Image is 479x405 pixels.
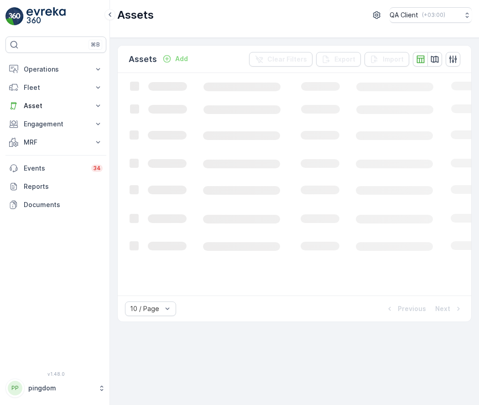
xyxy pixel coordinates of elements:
img: logo_light-DOdMpM7g.png [26,7,66,26]
img: logo [5,7,24,26]
a: Events34 [5,159,106,177]
button: Clear Filters [249,52,312,67]
p: Reports [24,182,103,191]
a: Reports [5,177,106,196]
p: Import [383,55,404,64]
p: MRF [24,138,88,147]
p: Export [334,55,355,64]
a: Documents [5,196,106,214]
p: pingdom [28,384,94,393]
button: Next [434,303,464,314]
button: Add [159,53,192,64]
p: ⌘B [91,41,100,48]
p: Next [435,304,450,313]
button: Operations [5,60,106,78]
button: Fleet [5,78,106,97]
p: Assets [117,8,154,22]
p: Documents [24,200,103,209]
button: Previous [384,303,427,314]
button: MRF [5,133,106,151]
button: Export [316,52,361,67]
p: Assets [129,53,157,66]
p: Events [24,164,86,173]
p: Previous [398,304,426,313]
span: v 1.48.0 [5,371,106,377]
p: ( +03:00 ) [422,11,445,19]
button: PPpingdom [5,379,106,398]
p: Fleet [24,83,88,92]
p: Engagement [24,119,88,129]
p: Add [175,54,188,63]
button: Import [364,52,409,67]
button: Engagement [5,115,106,133]
button: Asset [5,97,106,115]
p: 34 [93,165,101,172]
p: Operations [24,65,88,74]
p: Clear Filters [267,55,307,64]
p: QA Client [390,10,418,20]
p: Asset [24,101,88,110]
button: QA Client(+03:00) [390,7,472,23]
div: PP [8,381,22,395]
